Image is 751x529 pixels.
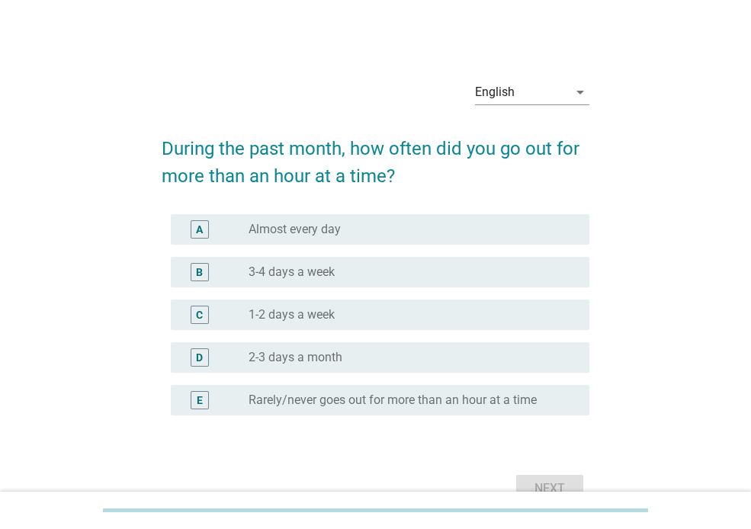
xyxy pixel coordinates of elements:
[162,120,589,190] h2: During the past month, how often did you go out for more than an hour at a time?
[571,83,589,101] i: arrow_drop_down
[249,307,335,322] label: 1-2 days a week
[197,392,203,408] div: E
[249,264,335,280] label: 3-4 days a week
[249,350,342,365] label: 2-3 days a month
[196,264,203,280] div: B
[249,222,341,237] label: Almost every day
[196,349,203,365] div: D
[196,306,203,322] div: C
[475,85,515,99] div: English
[196,221,203,237] div: A
[249,393,537,408] label: Rarely/never goes out for more than an hour at a time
